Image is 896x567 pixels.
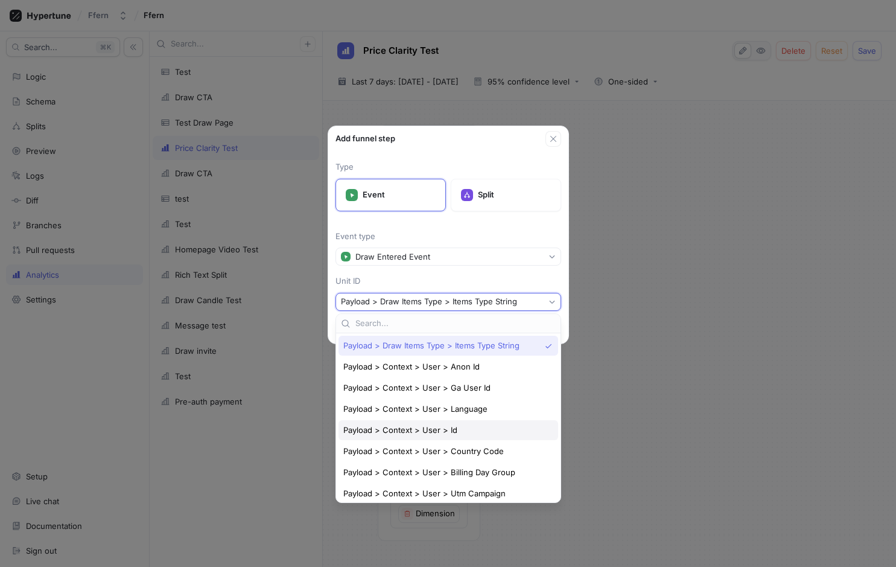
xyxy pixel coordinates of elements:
[343,446,504,456] span: Payload > Context > User > Country Code
[341,296,517,307] div: Payload > Draw Items Type > Items Type String
[355,318,556,330] input: Search...
[355,252,430,262] div: Draw Entered Event
[335,248,561,266] button: Draw Entered Event
[478,189,551,201] p: Split
[335,293,561,311] button: Payload > Draw Items Type > Items Type String
[335,161,561,173] p: Type
[335,231,561,243] p: Event type
[343,467,515,478] span: Payload > Context > User > Billing Day Group
[363,189,436,201] p: Event
[343,341,519,351] span: Payload > Draw Items Type > Items Type String
[343,404,488,414] span: Payload > Context > User > Language
[335,133,545,145] div: Add funnel step
[343,362,480,372] span: Payload > Context > User > Anon Id
[335,275,561,287] p: Unit ID
[343,425,457,435] span: Payload > Context > User > Id
[343,489,506,499] span: Payload > Context > User > Utm Campaign
[343,383,491,393] span: Payload > Context > User > Ga User Id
